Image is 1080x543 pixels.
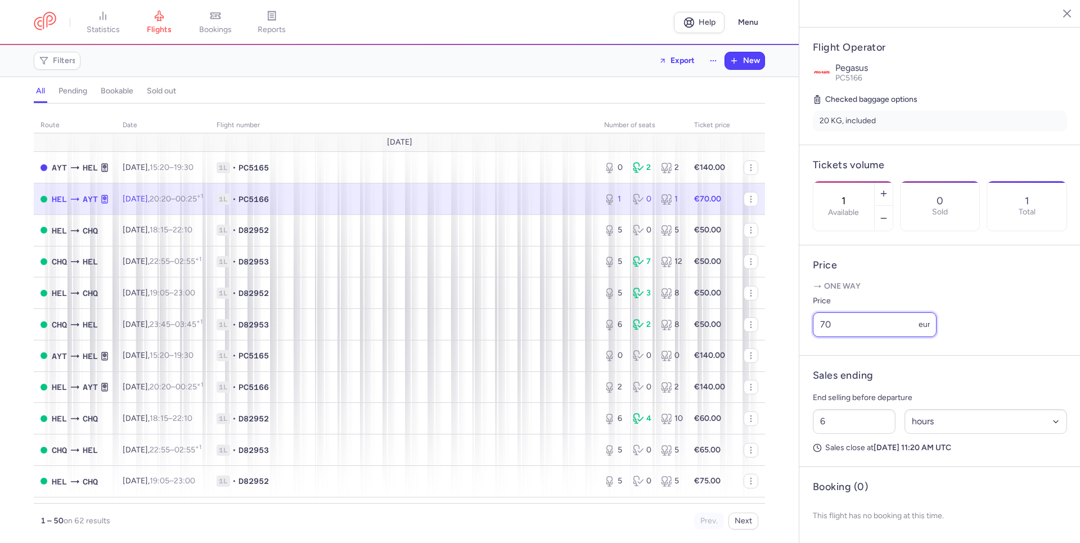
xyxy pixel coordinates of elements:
span: 1L [217,225,230,236]
th: Flight number [210,117,597,134]
span: HEL [83,255,98,268]
span: D82952 [238,288,269,299]
time: 22:10 [173,225,192,235]
span: CHQ [83,287,98,299]
div: 0 [633,350,652,361]
span: eur [919,320,930,329]
strong: [DATE] 11:20 AM UTC [874,443,951,452]
button: Next [728,513,758,529]
time: 19:30 [174,351,193,360]
div: 5 [604,288,624,299]
strong: €70.00 [694,194,721,204]
span: AYT [52,161,67,174]
span: reports [258,25,286,35]
span: D82952 [238,413,269,424]
span: – [150,476,195,486]
span: – [150,414,192,423]
div: 10 [661,413,681,424]
a: flights [131,10,187,35]
span: statistics [87,25,120,35]
span: [DATE], [123,320,202,329]
span: flights [147,25,172,35]
div: 2 [661,162,681,173]
th: number of seats [597,117,687,134]
button: Prev. [694,513,724,529]
p: End selling before departure [813,391,1067,405]
time: 20:20 [150,194,171,204]
h4: Price [813,259,1067,272]
span: D82953 [238,445,269,456]
h5: Checked baggage options [813,93,1067,106]
span: 1L [217,288,230,299]
th: date [116,117,210,134]
span: HEL [83,350,98,362]
div: 0 [633,225,652,236]
sup: +1 [195,443,201,451]
strong: €140.00 [694,351,725,360]
li: 20 KG, included [813,111,1067,131]
strong: €60.00 [694,414,721,423]
span: HEL [83,444,98,456]
span: HEL [83,318,98,331]
time: 02:55 [174,257,201,266]
div: 5 [604,475,624,487]
span: [DATE] [387,138,412,147]
div: 0 [633,382,652,393]
span: HEL [52,287,67,299]
span: [DATE], [123,257,201,266]
span: [DATE], [123,414,192,423]
div: 5 [604,445,624,456]
span: – [150,320,202,329]
button: Export [651,52,702,70]
time: 23:00 [174,476,195,486]
time: 15:20 [150,163,169,172]
span: PC5166 [238,382,269,393]
span: 1L [217,162,230,173]
p: Pegasus [835,63,1067,73]
time: 02:55 [174,445,201,455]
label: Price [813,294,937,308]
strong: €140.00 [694,382,725,392]
span: • [232,445,236,456]
time: 23:00 [174,288,195,298]
span: 1L [217,194,230,205]
time: 20:20 [150,382,171,392]
div: 6 [604,319,624,330]
strong: €75.00 [694,476,721,486]
h4: all [36,86,45,96]
time: 23:45 [150,320,170,329]
div: 5 [661,445,681,456]
span: PC5166 [238,194,269,205]
span: D82952 [238,475,269,487]
div: 0 [661,350,681,361]
span: • [232,350,236,361]
h4: bookable [101,86,133,96]
span: [DATE], [123,163,193,172]
span: Export [670,56,695,65]
span: [DATE], [123,194,203,204]
div: 5 [604,256,624,267]
sup: +1 [195,255,201,263]
p: 0 [937,195,943,207]
span: AYT [52,350,67,362]
div: 1 [604,194,624,205]
span: – [150,257,201,266]
span: • [232,162,236,173]
th: Ticket price [687,117,737,134]
div: 3 [633,288,652,299]
div: 4 [633,413,652,424]
div: 7 [633,256,652,267]
time: 15:20 [150,351,169,360]
time: 18:15 [150,225,168,235]
span: • [232,194,236,205]
a: CitizenPlane red outlined logo [34,12,56,33]
sup: +1 [197,381,203,388]
span: • [232,225,236,236]
div: 5 [661,225,681,236]
div: 0 [633,445,652,456]
div: 5 [604,225,624,236]
a: reports [244,10,300,35]
p: One way [813,281,1067,292]
span: [DATE], [123,476,195,486]
button: Filters [34,52,80,69]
